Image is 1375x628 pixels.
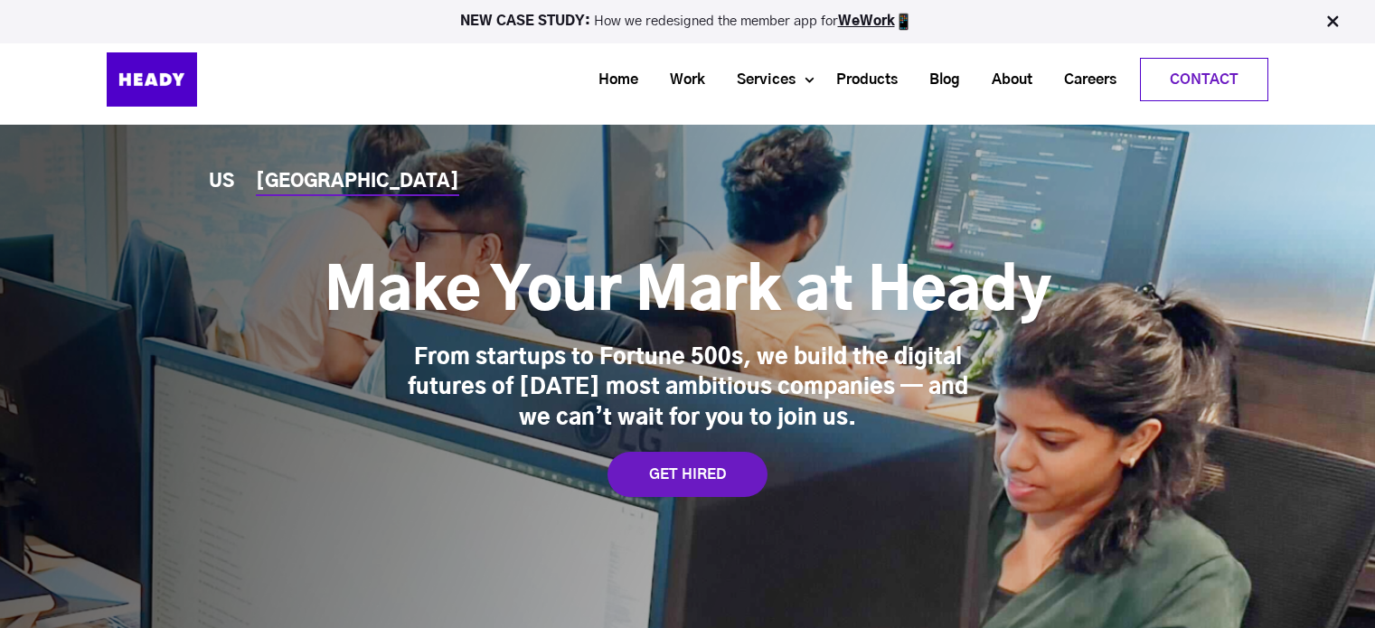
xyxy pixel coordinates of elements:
[895,13,913,31] img: app emoji
[907,63,969,97] a: Blog
[647,63,714,97] a: Work
[714,63,805,97] a: Services
[256,173,459,192] a: [GEOGRAPHIC_DATA]
[1323,13,1342,31] img: Close Bar
[8,13,1367,31] p: How we redesigned the member app for
[107,52,197,107] img: Heady_Logo_Web-01 (1)
[1041,63,1125,97] a: Careers
[576,63,647,97] a: Home
[1141,59,1267,100] a: Contact
[242,58,1268,101] div: Navigation Menu
[969,63,1041,97] a: About
[607,452,768,497] a: GET HIRED
[460,14,594,28] strong: NEW CASE STUDY:
[325,257,1051,329] h1: Make Your Mark at Heady
[408,343,968,435] div: From startups to Fortune 500s, we build the digital futures of [DATE] most ambitious companies — ...
[814,63,907,97] a: Products
[838,14,895,28] a: WeWork
[209,173,234,192] a: US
